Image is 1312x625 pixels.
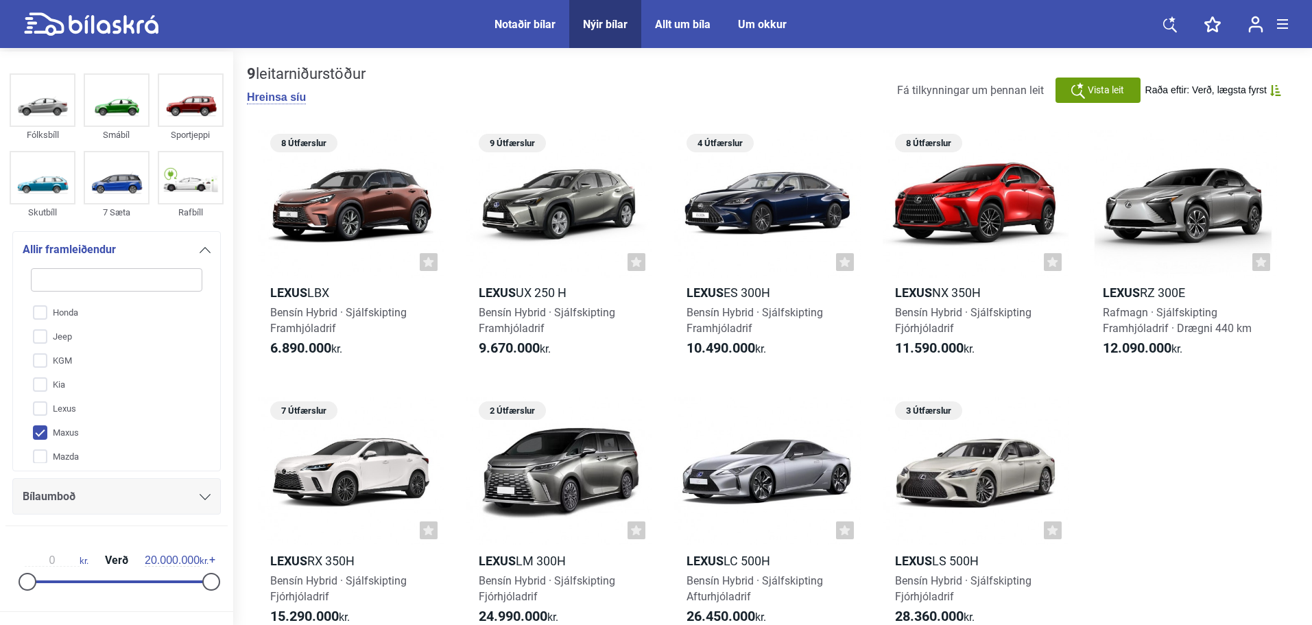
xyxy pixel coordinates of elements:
[1103,340,1171,356] b: 12.090.000
[895,340,964,356] b: 11.590.000
[1145,84,1267,96] span: Raða eftir: Verð, lægsta fyrst
[494,18,556,31] a: Notaðir bílar
[1090,285,1277,300] h2: RZ 300e
[466,285,653,300] h2: UX 250 h
[687,609,766,625] span: kr.
[479,608,547,624] b: 24.990.000
[902,134,955,152] span: 8 Útfærslur
[466,129,653,369] a: 9 ÚtfærslurLexusUX 250 hBensín Hybrid · SjálfskiptingFramhjóladrif9.670.000kr.
[270,608,339,624] b: 15.290.000
[479,285,516,300] b: Lexus
[895,340,975,357] span: kr.
[1145,84,1281,96] button: Raða eftir: Verð, lægsta fyrst
[102,555,132,566] span: Verð
[583,18,628,31] a: Nýir bílar
[693,134,747,152] span: 4 Útfærslur
[687,340,766,357] span: kr.
[655,18,711,31] a: Allt um bíla
[84,127,150,143] div: Smábíl
[1090,129,1277,369] a: LexusRZ 300eRafmagn · SjálfskiptingFramhjóladrif · Drægni 440 km12.090.000kr.
[883,129,1069,369] a: 8 ÚtfærslurLexusNX 350hBensín Hybrid · SjálfskiptingFjórhjóladrif11.590.000kr.
[1103,285,1140,300] b: Lexus
[1088,83,1124,97] span: Vista leit
[687,285,724,300] b: Lexus
[687,608,755,624] b: 26.450.000
[258,553,444,569] h2: RX 350h
[10,204,75,220] div: Skutbíll
[486,401,539,420] span: 2 Útfærslur
[1103,306,1252,335] span: Rafmagn · Sjálfskipting Framhjóladrif · Drægni 440 km
[897,84,1044,97] span: Fá tilkynningar um þennan leit
[23,487,75,506] span: Bílaumboð
[486,134,539,152] span: 9 Útfærslur
[1103,340,1182,357] span: kr.
[687,340,755,356] b: 10.490.000
[277,134,331,152] span: 8 Útfærslur
[883,553,1069,569] h2: LS 500h
[738,18,787,31] a: Um okkur
[247,65,256,82] b: 9
[145,554,208,567] span: kr.
[1248,16,1263,33] img: user-login.svg
[479,554,516,568] b: Lexus
[247,65,366,83] div: leitarniðurstöður
[479,574,615,603] span: Bensín Hybrid · Sjálfskipting Fjórhjóladrif
[479,340,540,356] b: 9.670.000
[84,204,150,220] div: 7 Sæta
[270,306,407,335] span: Bensín Hybrid · Sjálfskipting Framhjóladrif
[895,554,932,568] b: Lexus
[902,401,955,420] span: 3 Útfærslur
[687,306,823,335] span: Bensín Hybrid · Sjálfskipting Framhjóladrif
[270,340,331,356] b: 6.890.000
[895,285,932,300] b: Lexus
[270,554,307,568] b: Lexus
[158,204,224,220] div: Rafbíll
[270,340,342,357] span: kr.
[895,608,964,624] b: 28.360.000
[23,240,116,259] span: Allir framleiðendur
[687,574,823,603] span: Bensín Hybrid · Sjálfskipting Afturhjóladrif
[466,553,653,569] h2: LM 300h
[270,609,350,625] span: kr.
[883,285,1069,300] h2: NX 350h
[10,127,75,143] div: Fólksbíll
[479,609,558,625] span: kr.
[895,609,975,625] span: kr.
[687,554,724,568] b: Lexus
[277,401,331,420] span: 7 Útfærslur
[247,91,306,104] button: Hreinsa síu
[258,129,444,369] a: 8 ÚtfærslurLexusLBXBensín Hybrid · SjálfskiptingFramhjóladrif6.890.000kr.
[674,285,861,300] h2: ES 300h
[270,574,407,603] span: Bensín Hybrid · Sjálfskipting Fjórhjóladrif
[158,127,224,143] div: Sportjeppi
[895,574,1031,603] span: Bensín Hybrid · Sjálfskipting Fjórhjóladrif
[674,129,861,369] a: 4 ÚtfærslurLexusES 300hBensín Hybrid · SjálfskiptingFramhjóladrif10.490.000kr.
[895,306,1031,335] span: Bensín Hybrid · Sjálfskipting Fjórhjóladrif
[270,285,307,300] b: Lexus
[479,306,615,335] span: Bensín Hybrid · Sjálfskipting Framhjóladrif
[25,554,88,567] span: kr.
[479,340,551,357] span: kr.
[258,285,444,300] h2: LBX
[674,553,861,569] h2: LC 500h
